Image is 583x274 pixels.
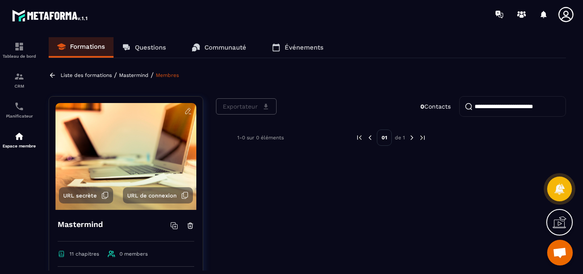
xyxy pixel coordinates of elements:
span: URL secrète [63,192,97,199]
p: de 1 [395,134,405,141]
img: formation [14,41,24,52]
a: formationformationCRM [2,65,36,95]
span: / [151,71,154,79]
a: schedulerschedulerPlanificateur [2,95,36,125]
img: background [55,103,196,210]
a: formationformationTableau de bord [2,35,36,65]
p: Espace membre [2,144,36,148]
p: Questions [135,44,166,51]
span: URL de connexion [127,192,177,199]
a: Formations [49,37,114,58]
img: next [408,134,416,141]
p: 1-0 sur 0 éléments [237,135,284,141]
img: prev [356,134,363,141]
a: Événements [263,37,332,58]
p: Événements [285,44,324,51]
p: CRM [2,84,36,88]
div: Ouvrir le chat [547,240,573,265]
button: URL secrète [59,187,113,203]
span: 0 members [120,251,148,257]
a: Questions [114,37,175,58]
img: scheduler [14,101,24,112]
a: Liste des formations [61,72,112,78]
p: Planificateur [2,114,36,118]
span: 11 chapitres [70,251,99,257]
p: Tableau de bord [2,54,36,59]
p: Communauté [204,44,246,51]
p: Contacts [420,103,451,110]
strong: 0 [420,103,424,110]
span: / [114,71,117,79]
a: Communauté [183,37,255,58]
img: logo [12,8,89,23]
img: prev [366,134,374,141]
h4: Mastermind [58,218,103,230]
img: next [419,134,426,141]
img: automations [14,131,24,141]
p: 01 [377,130,392,146]
p: Formations [70,43,105,50]
a: Membres [156,72,179,78]
button: URL de connexion [123,187,193,203]
a: automationsautomationsEspace membre [2,125,36,155]
img: formation [14,71,24,82]
a: Mastermind [119,72,149,78]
